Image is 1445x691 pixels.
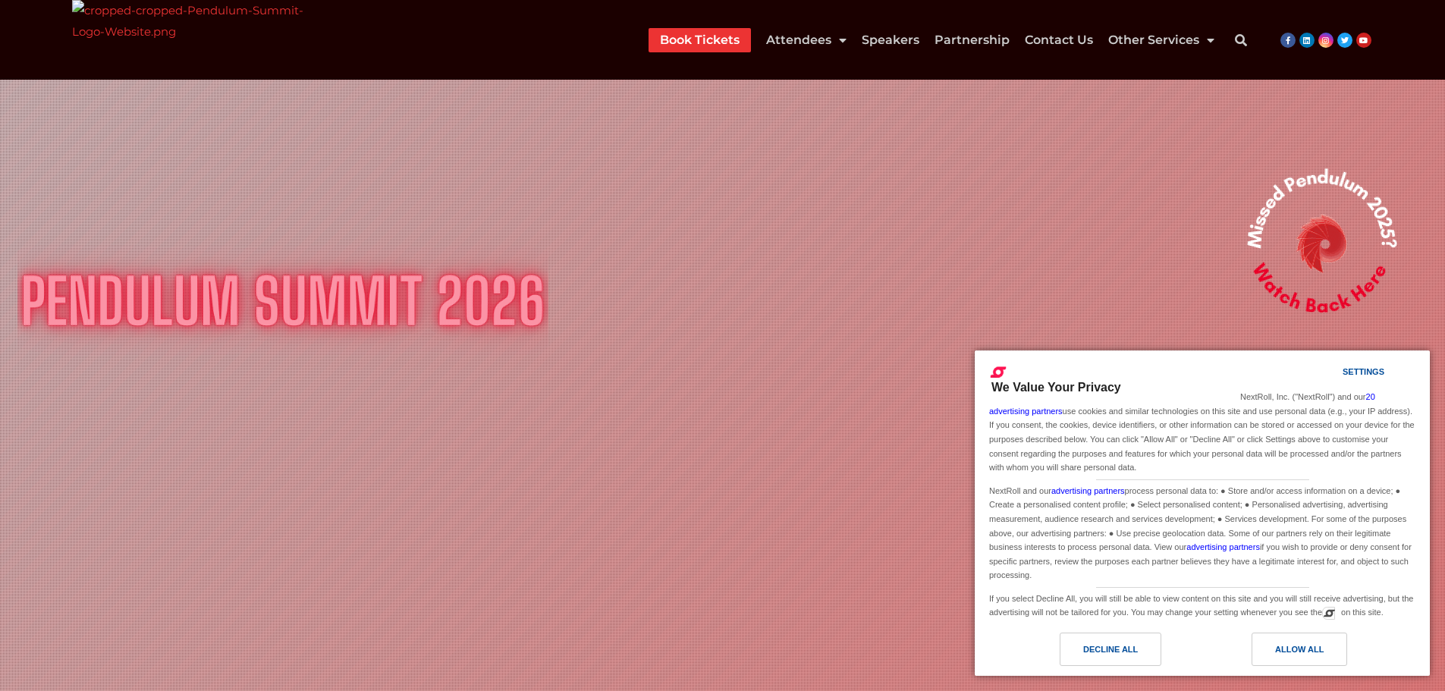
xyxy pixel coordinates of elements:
a: advertising partners [1051,486,1125,495]
a: advertising partners [1186,542,1260,551]
a: Contact Us [1025,28,1093,52]
a: Attendees [766,28,847,52]
div: If you select Decline All, you will still be able to view content on this site and you will still... [986,588,1418,621]
nav: Menu [649,28,1214,52]
a: Speakers [862,28,919,52]
div: Allow All [1275,641,1324,658]
a: Allow All [1202,633,1421,674]
a: Decline All [984,633,1202,674]
a: Book Tickets [660,28,740,52]
a: Settings [1316,360,1352,388]
div: Settings [1343,363,1384,380]
div: Decline All [1083,641,1138,658]
a: Partnership [935,28,1010,52]
div: NextRoll, Inc. ("NextRoll") and our use cookies and similar technologies on this site and use per... [986,388,1418,476]
a: Other Services [1108,28,1214,52]
div: NextRoll and our process personal data to: ● Store and/or access information on a device; ● Creat... [986,480,1418,584]
span: We Value Your Privacy [991,381,1121,394]
div: Search [1226,25,1256,55]
a: 20 advertising partners [989,392,1375,416]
